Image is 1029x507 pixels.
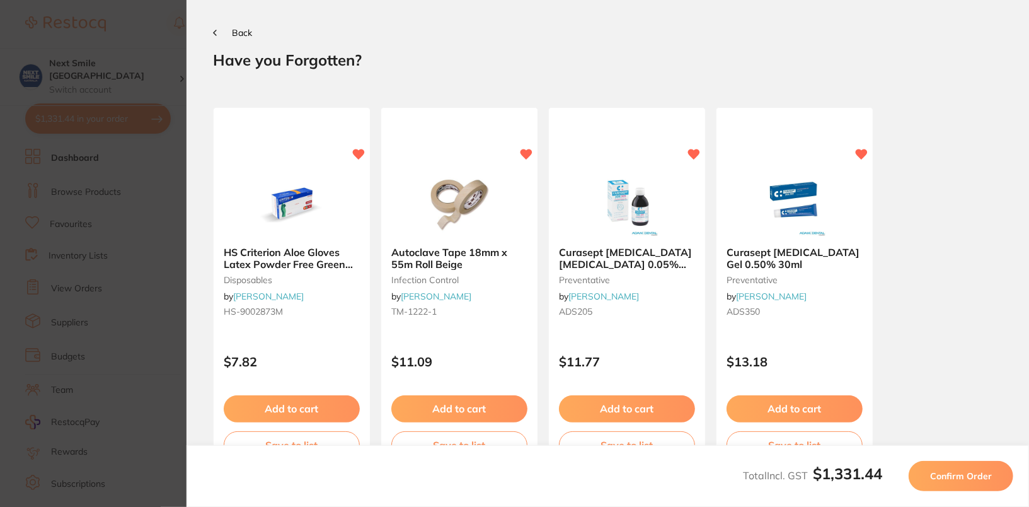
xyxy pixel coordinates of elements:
b: $1,331.44 [813,464,882,483]
a: [PERSON_NAME] [736,291,807,302]
small: preventative [727,275,863,285]
button: Add to cart [391,395,527,422]
span: by [559,291,639,302]
button: Save to list [559,431,695,459]
p: $11.77 [559,354,695,369]
img: Curasept Chlorhexidine Gel 0.50% 30ml [754,173,836,236]
p: $11.09 [391,354,527,369]
button: Add to cart [224,395,360,422]
small: infection control [391,275,527,285]
a: [PERSON_NAME] [233,291,304,302]
span: by [391,291,471,302]
button: Save to list [727,431,863,459]
small: disposables [224,275,360,285]
h2: Have you Forgotten? [213,50,1003,69]
span: by [727,291,807,302]
span: Back [232,27,252,38]
a: [PERSON_NAME] [401,291,471,302]
span: Confirm Order [930,470,992,482]
p: $13.18 [727,354,863,369]
b: HS Criterion Aloe Gloves Latex Powder Free Green Medium x 100 [224,247,360,270]
button: Confirm Order [909,461,1013,491]
span: by [224,291,304,302]
img: Curasept Chlorhexidine Mouth Rinse 0.05% Fluoride 200ml [586,173,668,236]
small: TM-1222-1 [391,306,527,317]
p: $7.82 [224,354,360,369]
b: Autoclave Tape 18mm x 55m Roll Beige [391,247,527,270]
button: Add to cart [727,395,863,422]
small: preventative [559,275,695,285]
button: Save to list [224,431,360,459]
img: Autoclave Tape 18mm x 55m Roll Beige [418,173,500,236]
b: Curasept Chlorhexidine Mouth Rinse 0.05% Fluoride 200ml [559,247,695,270]
span: Total Incl. GST [743,469,882,482]
b: Curasept Chlorhexidine Gel 0.50% 30ml [727,247,863,270]
button: Save to list [391,431,527,459]
a: [PERSON_NAME] [568,291,639,302]
small: ADS205 [559,306,695,317]
img: HS Criterion Aloe Gloves Latex Powder Free Green Medium x 100 [251,173,333,236]
small: HS-9002873M [224,306,360,317]
small: ADS350 [727,306,863,317]
button: Back [213,28,252,38]
button: Add to cart [559,395,695,422]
